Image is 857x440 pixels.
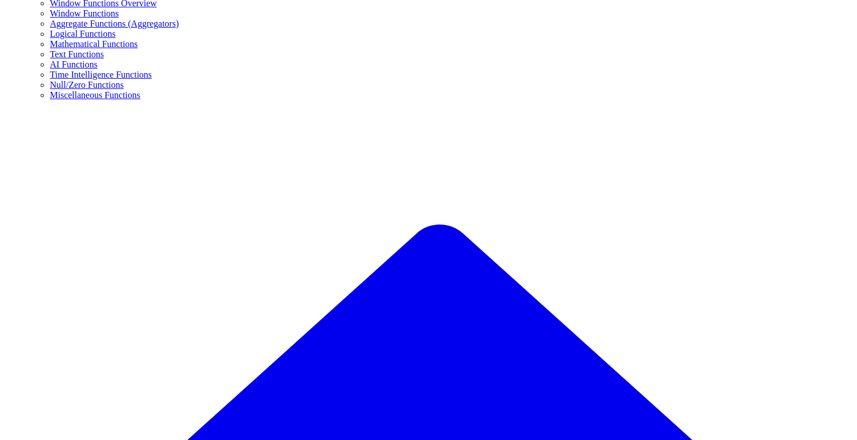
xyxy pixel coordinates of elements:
a: Window Functions [50,9,119,18]
a: Text Functions [50,49,104,59]
a: Aggregate Functions (Aggregators) [50,19,179,28]
a: Null/Zero Functions [50,80,124,90]
a: Logical Functions [50,29,116,39]
a: Miscellaneous Functions [50,90,141,100]
a: Mathematical Functions [50,39,138,49]
a: AI Functions [50,60,97,69]
a: Time Intelligence Functions [50,70,152,79]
